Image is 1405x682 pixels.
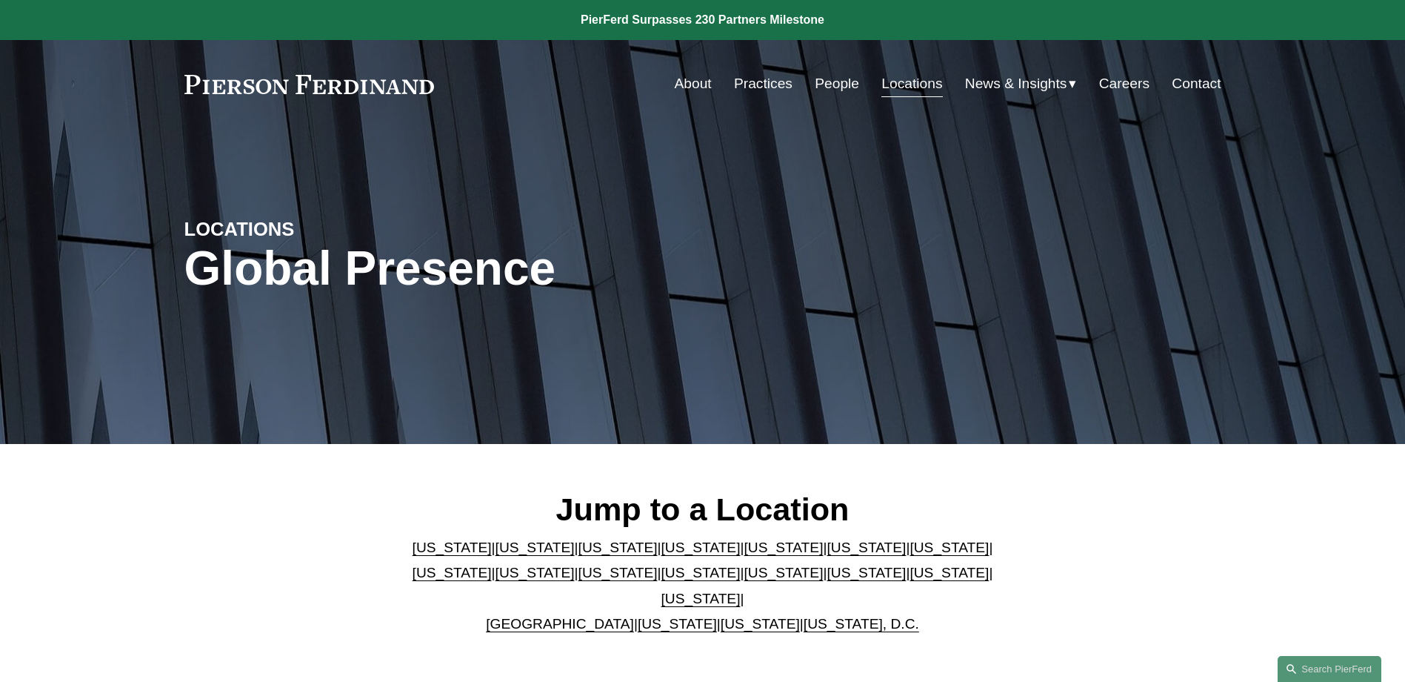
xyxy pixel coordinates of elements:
a: [US_STATE] [578,540,658,555]
a: Search this site [1278,656,1381,682]
a: [US_STATE], D.C. [804,616,919,632]
p: | | | | | | | | | | | | | | | | | | [400,535,1005,638]
a: [US_STATE] [661,540,741,555]
a: Locations [881,70,942,98]
span: News & Insights [965,71,1067,97]
a: [US_STATE] [827,565,906,580]
a: [US_STATE] [661,591,741,606]
a: [US_STATE] [910,540,989,555]
a: [US_STATE] [413,540,492,555]
a: [US_STATE] [661,565,741,580]
a: [US_STATE] [413,565,492,580]
a: [US_STATE] [495,540,575,555]
a: [US_STATE] [578,565,658,580]
a: Contact [1172,70,1221,98]
a: People [815,70,859,98]
h2: Jump to a Location [400,490,1005,529]
a: [US_STATE] [910,565,989,580]
h1: Global Presence [184,242,875,296]
a: [US_STATE] [744,540,823,555]
a: folder dropdown [965,70,1077,98]
a: [US_STATE] [638,616,717,632]
a: About [675,70,712,98]
a: [US_STATE] [495,565,575,580]
a: [US_STATE] [721,616,800,632]
a: [US_STATE] [827,540,906,555]
a: [US_STATE] [744,565,823,580]
a: Practices [734,70,792,98]
h4: LOCATIONS [184,217,444,241]
a: [GEOGRAPHIC_DATA] [486,616,634,632]
a: Careers [1099,70,1149,98]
